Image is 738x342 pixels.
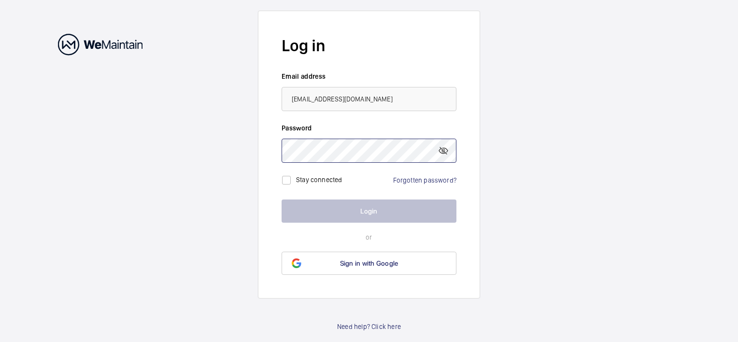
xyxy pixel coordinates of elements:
[282,34,456,57] h2: Log in
[282,71,456,81] label: Email address
[393,176,456,184] a: Forgotten password?
[337,322,401,331] a: Need help? Click here
[296,176,342,184] label: Stay connected
[282,199,456,223] button: Login
[282,87,456,111] input: Your email address
[282,123,456,133] label: Password
[340,259,398,267] span: Sign in with Google
[282,232,456,242] p: or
